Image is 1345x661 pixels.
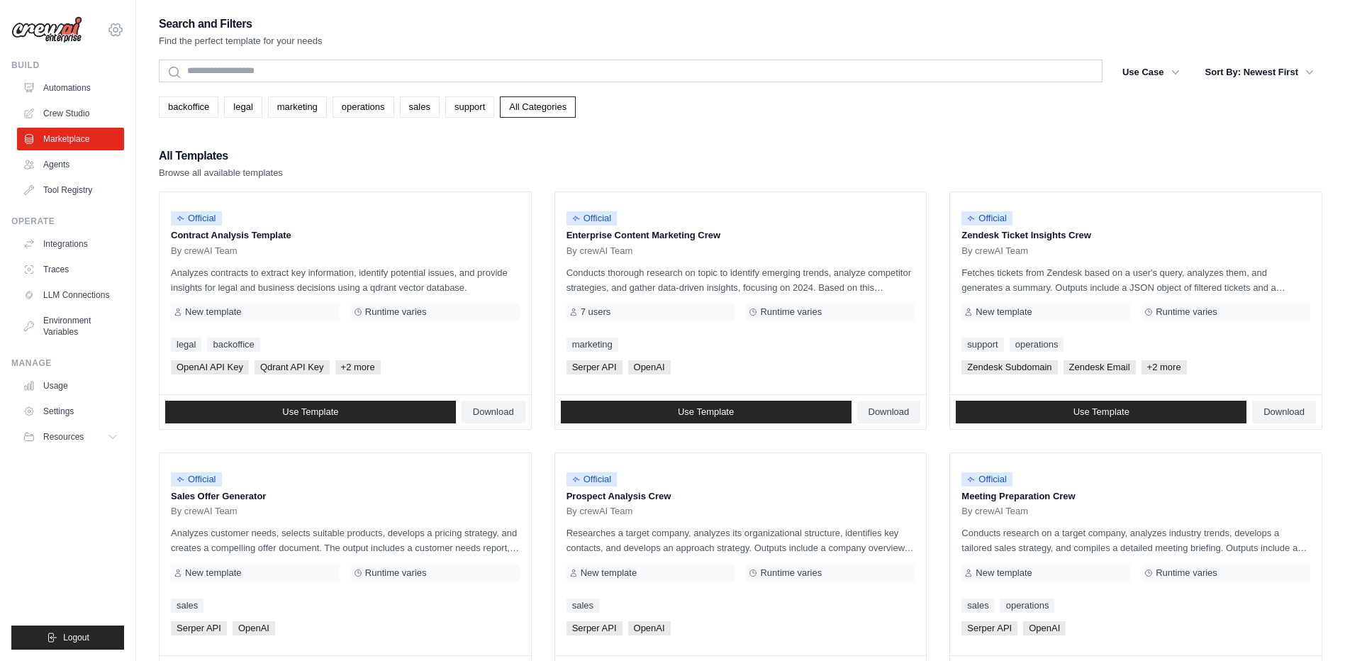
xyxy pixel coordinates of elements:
[976,306,1032,318] span: New template
[159,146,283,166] h2: All Templates
[1252,401,1316,423] a: Download
[1156,306,1217,318] span: Runtime varies
[255,360,330,374] span: Qdrant API Key
[335,360,381,374] span: +2 more
[1010,338,1064,352] a: operations
[956,401,1246,423] a: Use Template
[1000,599,1055,613] a: operations
[171,338,201,352] a: legal
[17,309,124,343] a: Environment Variables
[567,245,633,257] span: By crewAI Team
[857,401,921,423] a: Download
[561,401,852,423] a: Use Template
[400,96,440,118] a: sales
[1263,406,1305,418] span: Download
[11,16,82,43] img: Logo
[961,228,1310,243] p: Zendesk Ticket Insights Crew
[961,489,1310,504] p: Meeting Preparation Crew
[11,60,124,71] div: Build
[11,216,124,227] div: Operate
[171,621,227,635] span: Serper API
[567,265,915,295] p: Conducts thorough research on topic to identify emerging trends, analyze competitor strategies, a...
[1023,621,1066,635] span: OpenAI
[581,306,611,318] span: 7 users
[171,526,520,555] p: Analyzes customer needs, selects suitable products, develops a pricing strategy, and creates a co...
[233,621,275,635] span: OpenAI
[1064,360,1136,374] span: Zendesk Email
[961,526,1310,555] p: Conducts research on a target company, analyzes industry trends, develops a tailored sales strate...
[961,265,1310,295] p: Fetches tickets from Zendesk based on a user's query, analyzes them, and generates a summary. Out...
[581,567,637,579] span: New template
[171,472,222,487] span: Official
[567,489,915,504] p: Prospect Analysis Crew
[17,258,124,281] a: Traces
[961,472,1012,487] span: Official
[365,306,427,318] span: Runtime varies
[567,526,915,555] p: Researches a target company, analyzes its organizational structure, identifies key contacts, and ...
[760,567,822,579] span: Runtime varies
[1156,567,1217,579] span: Runtime varies
[473,406,514,418] span: Download
[159,96,218,118] a: backoffice
[207,338,259,352] a: backoffice
[17,77,124,99] a: Automations
[17,233,124,255] a: Integrations
[171,245,238,257] span: By crewAI Team
[1142,360,1187,374] span: +2 more
[961,211,1012,226] span: Official
[961,338,1003,352] a: support
[628,360,671,374] span: OpenAI
[678,406,734,418] span: Use Template
[445,96,494,118] a: support
[224,96,262,118] a: legal
[333,96,394,118] a: operations
[961,245,1028,257] span: By crewAI Team
[171,489,520,504] p: Sales Offer Generator
[11,357,124,369] div: Manage
[500,96,576,118] a: All Categories
[567,472,618,487] span: Official
[171,506,238,517] span: By crewAI Team
[17,400,124,423] a: Settings
[17,426,124,448] button: Resources
[159,14,323,34] h2: Search and Filters
[282,406,338,418] span: Use Template
[185,306,241,318] span: New template
[1073,406,1129,418] span: Use Template
[567,506,633,517] span: By crewAI Team
[17,374,124,397] a: Usage
[63,632,89,643] span: Logout
[567,599,599,613] a: sales
[760,306,822,318] span: Runtime varies
[159,166,283,180] p: Browse all available templates
[17,153,124,176] a: Agents
[17,179,124,201] a: Tool Registry
[567,338,618,352] a: marketing
[976,567,1032,579] span: New template
[628,621,671,635] span: OpenAI
[171,211,222,226] span: Official
[462,401,525,423] a: Download
[869,406,910,418] span: Download
[171,599,203,613] a: sales
[171,228,520,243] p: Contract Analysis Template
[567,360,623,374] span: Serper API
[185,567,241,579] span: New template
[165,401,456,423] a: Use Template
[17,284,124,306] a: LLM Connections
[961,360,1057,374] span: Zendesk Subdomain
[567,621,623,635] span: Serper API
[159,34,323,48] p: Find the perfect template for your needs
[11,626,124,650] button: Logout
[17,128,124,150] a: Marketplace
[43,431,84,443] span: Resources
[961,506,1028,517] span: By crewAI Team
[365,567,427,579] span: Runtime varies
[567,228,915,243] p: Enterprise Content Marketing Crew
[961,621,1017,635] span: Serper API
[961,599,994,613] a: sales
[1197,60,1322,85] button: Sort By: Newest First
[1114,60,1188,85] button: Use Case
[268,96,327,118] a: marketing
[171,360,249,374] span: OpenAI API Key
